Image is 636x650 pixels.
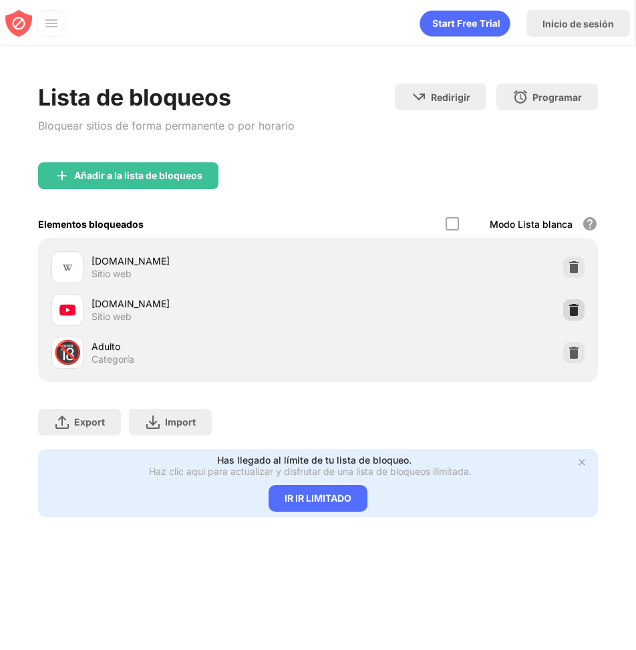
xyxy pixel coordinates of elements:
div: Categoría [92,353,134,365]
div: [DOMAIN_NAME] [92,254,318,268]
div: Export [74,416,105,428]
div: Programar [532,92,582,103]
div: Sitio web [92,311,132,323]
img: blocksite-icon-red.svg [5,10,32,37]
div: Import [165,416,196,428]
div: Lista de bloqueos [38,84,295,111]
div: Inicio de sesión [542,18,614,29]
div: [DOMAIN_NAME] [92,297,318,311]
div: Adulto [92,339,318,353]
div: Bloquear sitios de forma permanente o por horario [38,116,295,136]
div: IR IR LIMITADO [269,485,367,512]
img: favicons [59,302,75,318]
img: x-button.svg [577,457,587,468]
div: Modo Lista blanca [490,218,573,230]
div: Añadir a la lista de bloqueos [74,170,202,181]
div: Sitio web [92,268,132,280]
div: Has llegado al límite de tu lista de bloqueo. [217,454,412,466]
div: 🔞 [53,339,82,366]
img: favicons [59,259,75,275]
div: animation [420,10,510,37]
div: Elementos bloqueados [38,218,144,230]
div: Haz clic aquí para actualizar y disfrutar de una lista de bloqueos ilimitada. [149,466,472,477]
div: Redirigir [431,92,470,103]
